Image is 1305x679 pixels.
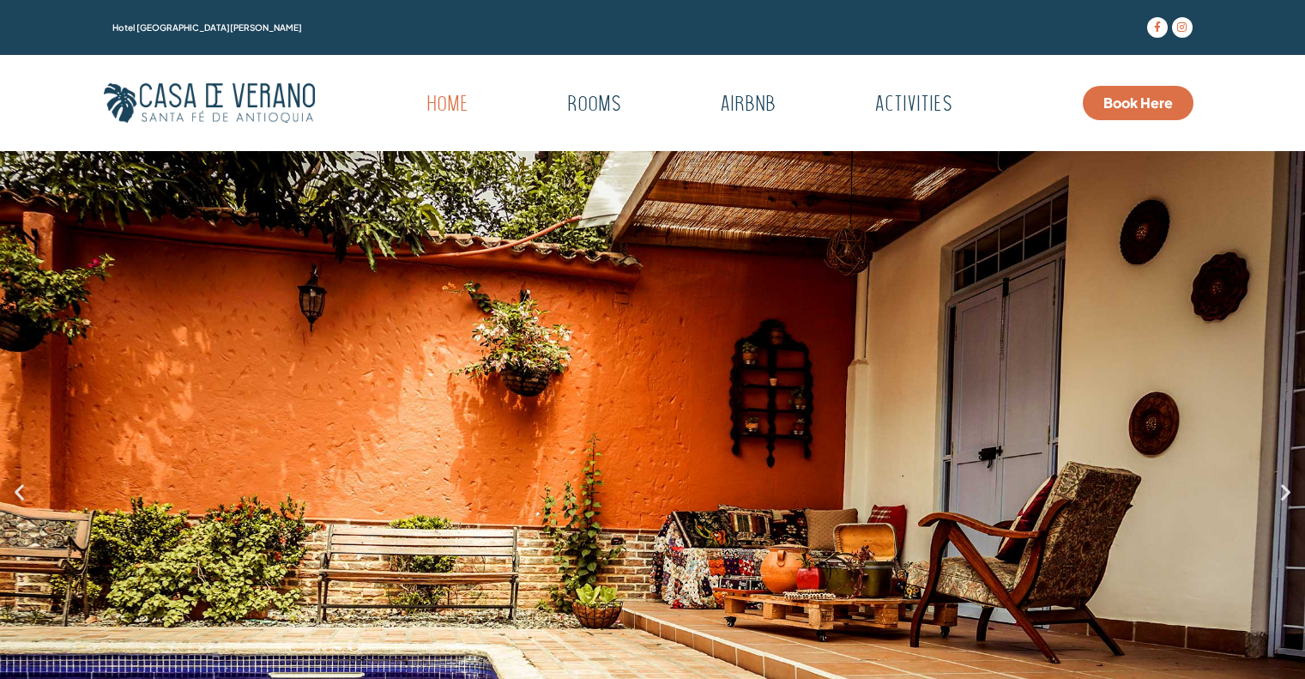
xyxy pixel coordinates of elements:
[112,23,990,32] h1: Hotel [GEOGRAPHIC_DATA][PERSON_NAME]
[1103,96,1173,110] span: Book Here
[831,86,995,125] a: Activities
[677,86,819,125] a: Airbnb
[1083,86,1193,120] a: Book Here
[384,86,511,125] a: Home
[524,86,664,125] a: Rooms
